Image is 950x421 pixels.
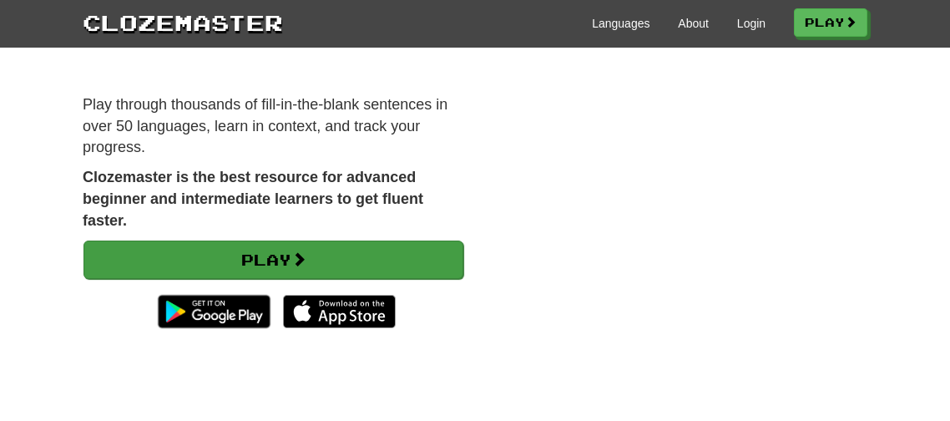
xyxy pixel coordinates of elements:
[283,295,396,328] img: Download_on_the_App_Store_Badge_US-UK_135x40-25178aeef6eb6b83b96f5f2d004eda3bffbb37122de64afbaef7...
[83,169,423,228] strong: Clozemaster is the best resource for advanced beginner and intermediate learners to get fluent fa...
[737,15,766,32] a: Login
[83,241,463,279] a: Play
[83,94,462,159] p: Play through thousands of fill-in-the-blank sentences in over 50 languages, learn in context, and...
[678,15,709,32] a: About
[794,8,867,37] a: Play
[149,287,279,337] img: Get it on Google Play
[592,15,649,32] a: Languages
[83,7,283,38] a: Clozemaster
